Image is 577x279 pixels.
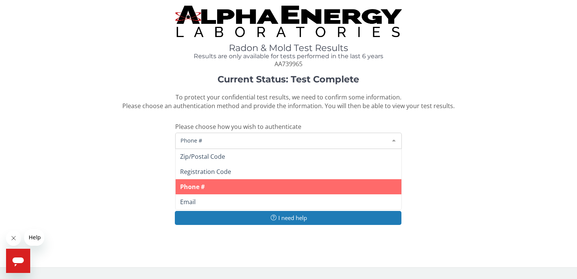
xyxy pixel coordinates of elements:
iframe: Message from company [24,229,44,246]
strong: Current Status: Test Complete [218,74,359,85]
span: Please choose how you wish to authenticate [175,122,301,131]
span: Zip/Postal Code [180,152,225,161]
img: TightCrop.jpg [175,6,401,37]
h1: Radon & Mold Test Results [175,43,401,53]
span: Phone # [180,183,205,191]
iframe: Button to launch messaging window [6,249,30,273]
iframe: Close message [6,231,21,246]
span: Registration Code [180,167,231,176]
h4: Results are only available for tests performed in the last 6 years [175,53,401,60]
span: Phone # [179,136,386,144]
span: To protect your confidential test results, we need to confirm some information. Please choose an ... [122,93,455,110]
span: Email [180,198,196,206]
span: AA739965 [275,60,302,68]
button: I need help [175,211,401,225]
